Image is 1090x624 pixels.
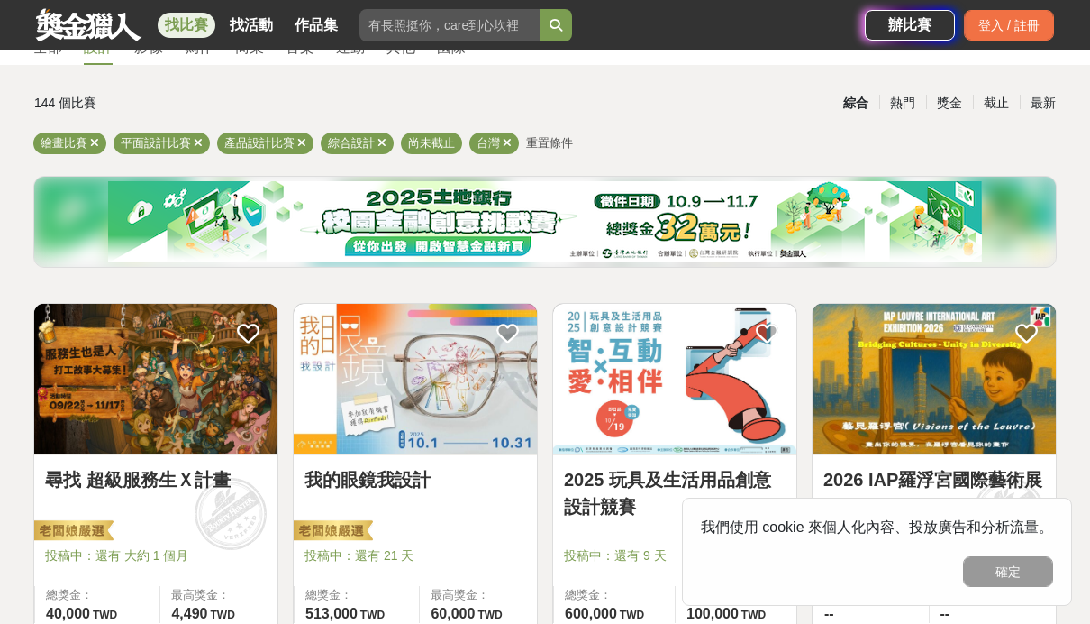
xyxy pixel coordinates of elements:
[964,10,1054,41] div: 登入 / 註冊
[211,609,235,621] span: TWD
[477,136,500,150] span: 台灣
[34,304,277,454] img: Cover Image
[526,136,573,150] span: 重置條件
[34,87,374,119] div: 144 個比賽
[31,519,114,545] img: 老闆娘嚴選
[46,606,90,621] span: 40,000
[701,519,1053,535] span: 我們使用 cookie 來個人化內容、投放廣告和分析流量。
[408,136,455,150] span: 尚未截止
[564,466,786,520] a: 2025 玩具及生活用品創意設計競賽
[963,556,1053,587] button: 確定
[224,136,295,150] span: 產品設計比賽
[359,9,540,41] input: 有長照挺你，care到心坎裡！青春出手，拍出照顧 影音徵件活動
[813,304,1056,454] img: Cover Image
[121,136,191,150] span: 平面設計比賽
[223,13,280,38] a: 找活動
[553,304,796,454] img: Cover Image
[741,609,766,621] span: TWD
[926,87,973,119] div: 獎金
[553,304,796,455] a: Cover Image
[304,466,526,493] a: 我的眼鏡我設計
[686,606,739,621] span: 100,000
[171,586,267,604] span: 最高獎金：
[940,606,950,621] span: --
[171,606,207,621] span: 4,490
[431,606,475,621] span: 60,000
[360,609,385,621] span: TWD
[1020,87,1067,119] div: 最新
[290,519,373,545] img: 老闆娘嚴選
[565,586,664,604] span: 總獎金：
[305,606,358,621] span: 513,000
[108,181,982,262] img: de0ec254-a5ce-4606-9358-3f20dd3f7ec9.png
[973,87,1020,119] div: 截止
[294,304,537,455] a: Cover Image
[824,606,834,621] span: --
[823,466,1045,520] a: 2026 IAP羅浮宮國際藝術展徵件
[41,136,87,150] span: 繪畫比賽
[813,304,1056,455] a: Cover Image
[93,609,117,621] span: TWD
[431,586,526,604] span: 最高獎金：
[564,546,786,565] span: 投稿中：還有 9 天
[46,586,149,604] span: 總獎金：
[45,466,267,493] a: 尋找 超級服務生Ｘ計畫
[620,609,644,621] span: TWD
[305,586,408,604] span: 總獎金：
[34,304,277,455] a: Cover Image
[294,304,537,454] img: Cover Image
[328,136,375,150] span: 綜合設計
[565,606,617,621] span: 600,000
[879,87,926,119] div: 熱門
[832,87,879,119] div: 綜合
[287,13,345,38] a: 作品集
[865,10,955,41] a: 辦比賽
[304,546,526,565] span: 投稿中：還有 21 天
[45,546,267,565] span: 投稿中：還有 大約 1 個月
[158,13,215,38] a: 找比賽
[477,609,502,621] span: TWD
